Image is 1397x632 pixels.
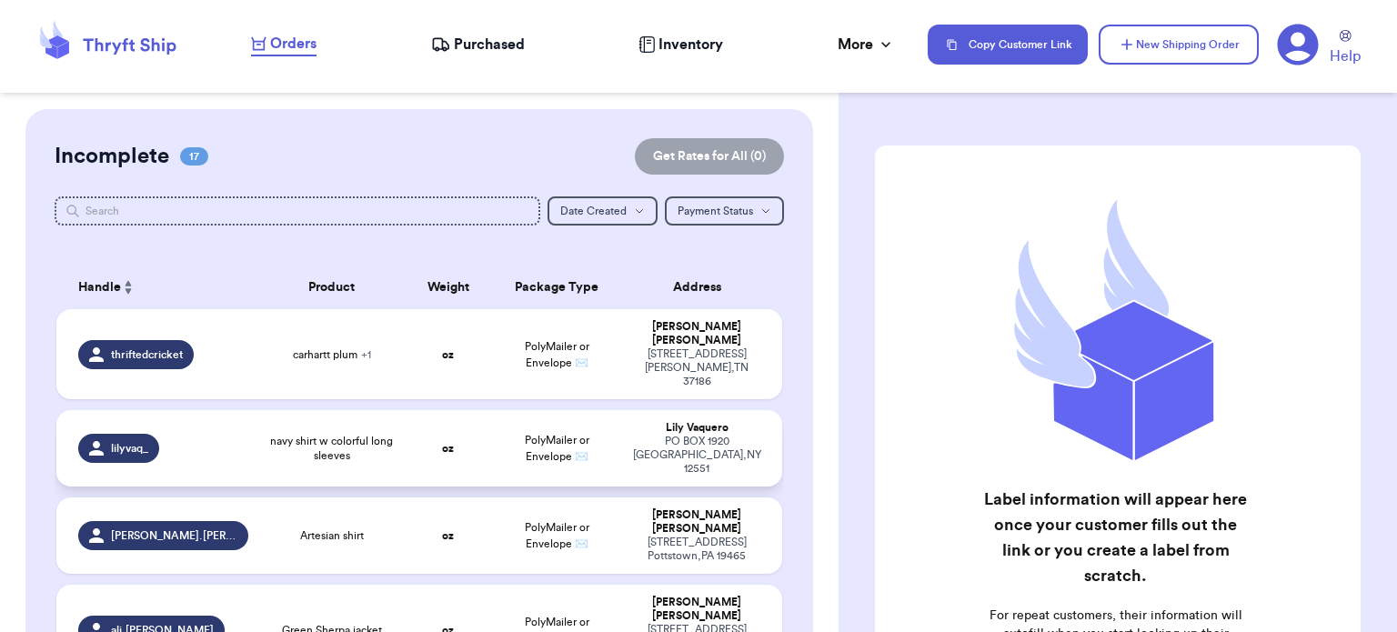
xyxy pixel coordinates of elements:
[635,138,784,175] button: Get Rates for All (0)
[111,441,148,456] span: lilyvaq_
[300,528,364,543] span: Artesian shirt
[121,276,136,298] button: Sort ascending
[270,434,394,463] span: navy shirt w colorful long sleeves
[111,528,238,543] span: [PERSON_NAME].[PERSON_NAME]
[980,487,1251,588] h2: Label information will appear here once your customer fills out the link or you create a label fr...
[442,530,454,541] strong: oz
[622,266,782,309] th: Address
[492,266,623,309] th: Package Type
[180,147,208,166] span: 17
[633,347,760,388] div: [STREET_ADDRESS] [PERSON_NAME] , TN 37186
[633,320,760,347] div: [PERSON_NAME] [PERSON_NAME]
[293,347,371,362] span: carhartt plum
[638,34,723,55] a: Inventory
[1099,25,1259,65] button: New Shipping Order
[270,33,317,55] span: Orders
[1330,30,1361,67] a: Help
[361,349,371,360] span: + 1
[405,266,492,309] th: Weight
[251,33,317,56] a: Orders
[431,34,525,55] a: Purchased
[548,196,658,226] button: Date Created
[525,341,589,368] span: PolyMailer or Envelope ✉️
[111,347,183,362] span: thriftedcricket
[678,206,753,216] span: Payment Status
[78,278,121,297] span: Handle
[633,508,760,536] div: [PERSON_NAME] [PERSON_NAME]
[1330,45,1361,67] span: Help
[633,596,760,623] div: [PERSON_NAME] [PERSON_NAME]
[838,34,895,55] div: More
[259,266,405,309] th: Product
[442,349,454,360] strong: oz
[525,522,589,549] span: PolyMailer or Envelope ✉️
[658,34,723,55] span: Inventory
[560,206,627,216] span: Date Created
[55,142,169,171] h2: Incomplete
[633,421,760,435] div: Lily Vaquero
[928,25,1088,65] button: Copy Customer Link
[454,34,525,55] span: Purchased
[55,196,540,226] input: Search
[665,196,784,226] button: Payment Status
[633,536,760,563] div: [STREET_ADDRESS] Pottstown , PA 19465
[633,435,760,476] div: PO BOX 1920 [GEOGRAPHIC_DATA] , NY 12551
[442,443,454,454] strong: oz
[525,435,589,462] span: PolyMailer or Envelope ✉️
